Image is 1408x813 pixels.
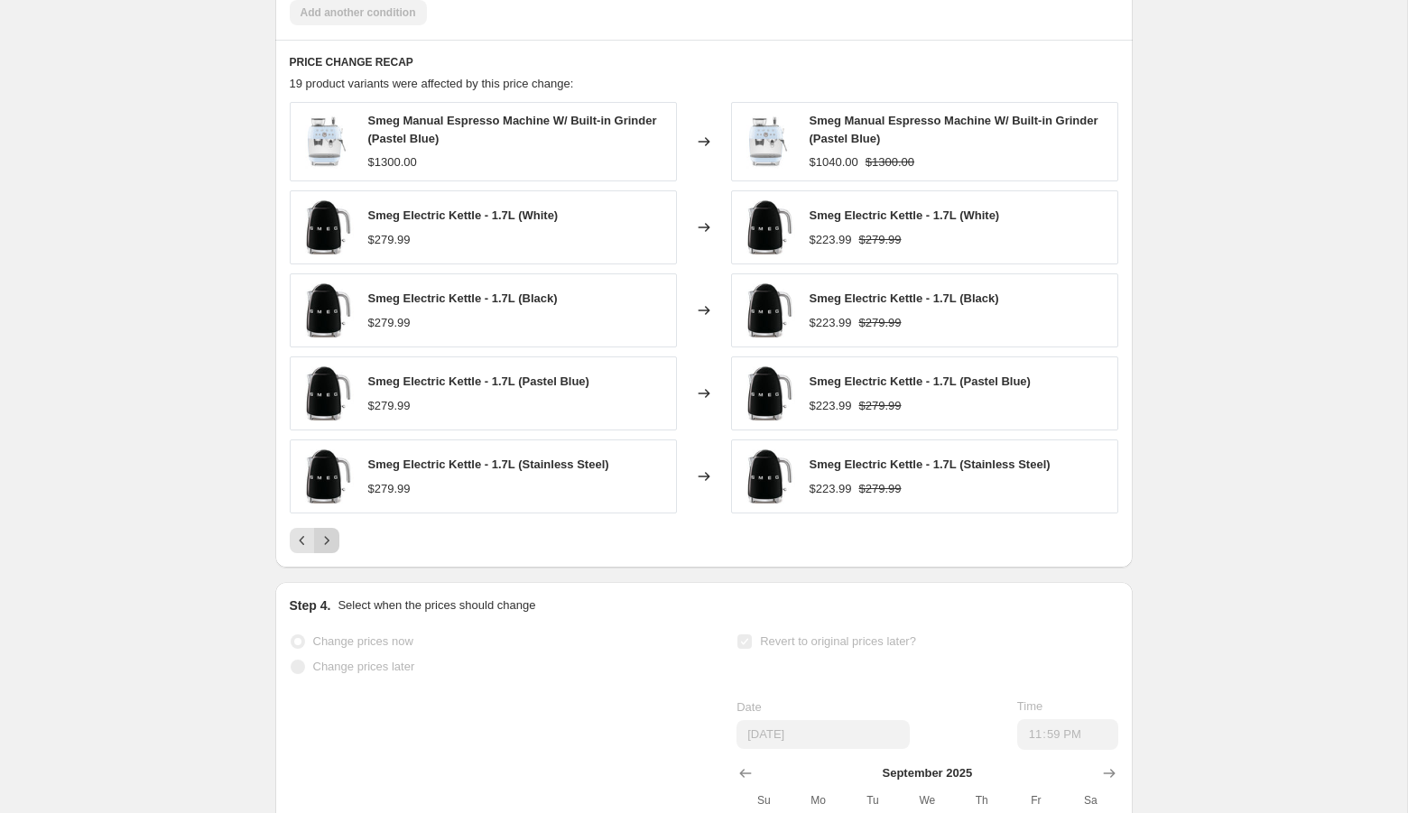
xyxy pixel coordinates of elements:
span: Smeg Manual Espresso Machine W/ Built-in Grinder (Pastel Blue) [810,114,1098,145]
div: $1040.00 [810,153,858,171]
span: Smeg Electric Kettle - 1.7L (Stainless Steel) [810,457,1051,471]
strike: $279.99 [859,480,902,498]
div: $279.99 [368,314,411,332]
span: Sa [1070,793,1110,808]
img: KLF03BLEU_80x.jpg [300,449,354,504]
span: Smeg Electric Kettle - 1.7L (Stainless Steel) [368,457,609,471]
input: 12:00 [1017,719,1118,750]
div: $223.99 [810,314,852,332]
button: Previous [290,528,315,553]
img: KLF03BLEU_80x.jpg [300,283,354,337]
div: $279.99 [368,480,411,498]
strike: $279.99 [859,231,902,249]
p: Select when the prices should change [338,596,535,614]
h2: Step 4. [290,596,331,614]
div: $279.99 [368,231,411,249]
span: Date [736,700,761,714]
div: $223.99 [810,480,852,498]
strike: $1300.00 [866,153,914,171]
img: KLF03BLEU_80x.jpg [741,366,795,420]
button: Next [314,528,339,553]
img: KLF03BLEU_80x.jpg [741,200,795,254]
span: Mo [799,793,838,808]
span: Th [961,793,1001,808]
span: Smeg Manual Espresso Machine W/ Built-in Grinder (Pastel Blue) [368,114,657,145]
h6: PRICE CHANGE RECAP [290,55,1118,69]
span: 19 product variants were affected by this price change: [290,77,574,90]
span: Revert to original prices later? [760,634,916,648]
img: KLF03BLEU_80x.jpg [741,449,795,504]
div: $223.99 [810,231,852,249]
span: Tu [853,793,893,808]
strike: $279.99 [859,314,902,332]
input: 8/28/2025 [736,720,910,749]
nav: Pagination [290,528,339,553]
img: EGF03PBEU_80x.jpg [741,115,795,169]
span: Smeg Electric Kettle - 1.7L (White) [368,208,559,222]
span: Smeg Electric Kettle - 1.7L (Black) [810,291,999,305]
div: $223.99 [810,397,852,415]
span: Su [744,793,783,808]
div: $279.99 [368,397,411,415]
button: Show next month, October 2025 [1097,761,1122,786]
span: Fr [1016,793,1056,808]
span: Time [1017,699,1042,713]
img: KLF03BLEU_80x.jpg [741,283,795,337]
span: Change prices now [313,634,413,648]
span: Change prices later [313,660,415,673]
img: KLF03BLEU_80x.jpg [300,200,354,254]
button: Show previous month, August 2025 [733,761,758,786]
span: Smeg Electric Kettle - 1.7L (Black) [368,291,558,305]
span: Smeg Electric Kettle - 1.7L (White) [810,208,1000,222]
span: We [907,793,947,808]
span: Smeg Electric Kettle - 1.7L (Pastel Blue) [810,374,1031,388]
strike: $279.99 [859,397,902,415]
img: EGF03PBEU_80x.jpg [300,115,354,169]
div: $1300.00 [368,153,417,171]
img: KLF03BLEU_80x.jpg [300,366,354,420]
span: Smeg Electric Kettle - 1.7L (Pastel Blue) [368,374,589,388]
